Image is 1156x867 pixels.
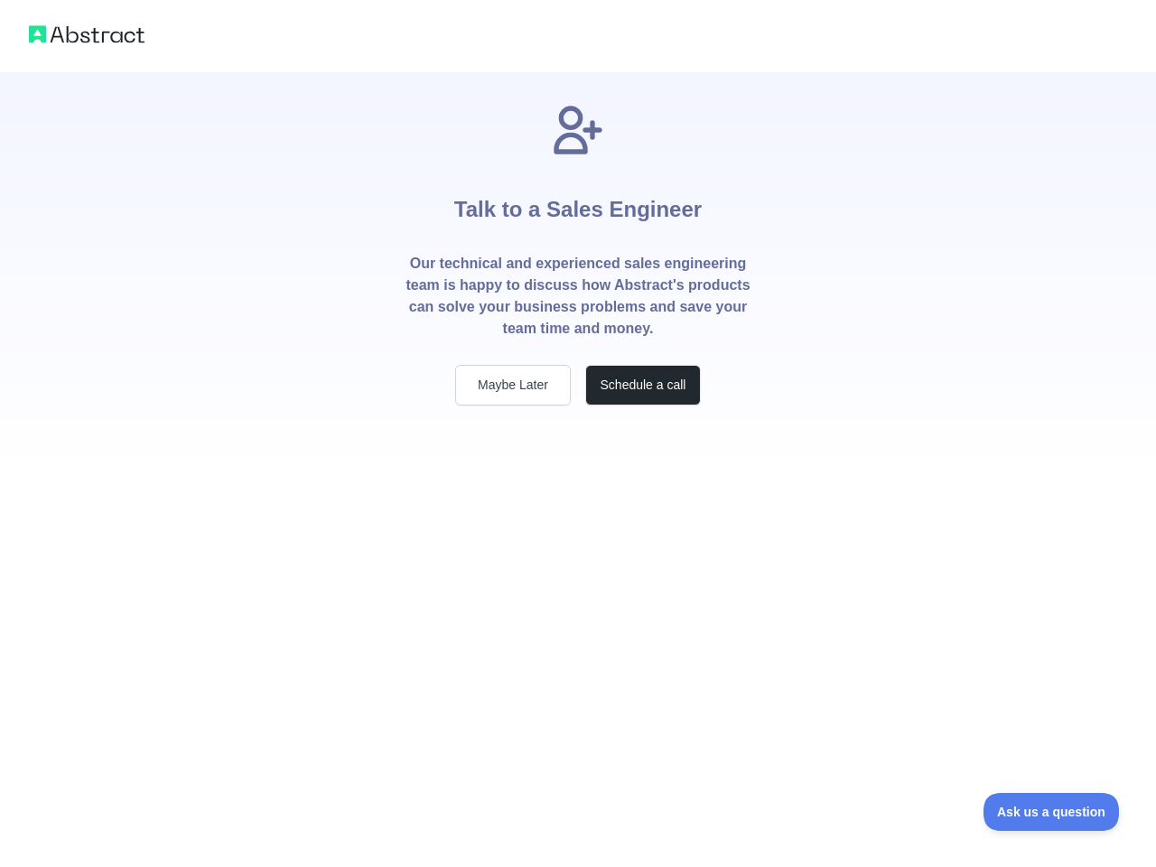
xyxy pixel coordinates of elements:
[454,159,702,253] h1: Talk to a Sales Engineer
[29,22,144,47] img: Abstract logo
[585,365,701,406] button: Schedule a call
[405,253,751,340] p: Our technical and experienced sales engineering team is happy to discuss how Abstract's products ...
[455,365,571,406] button: Maybe Later
[984,793,1120,831] iframe: Toggle Customer Support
